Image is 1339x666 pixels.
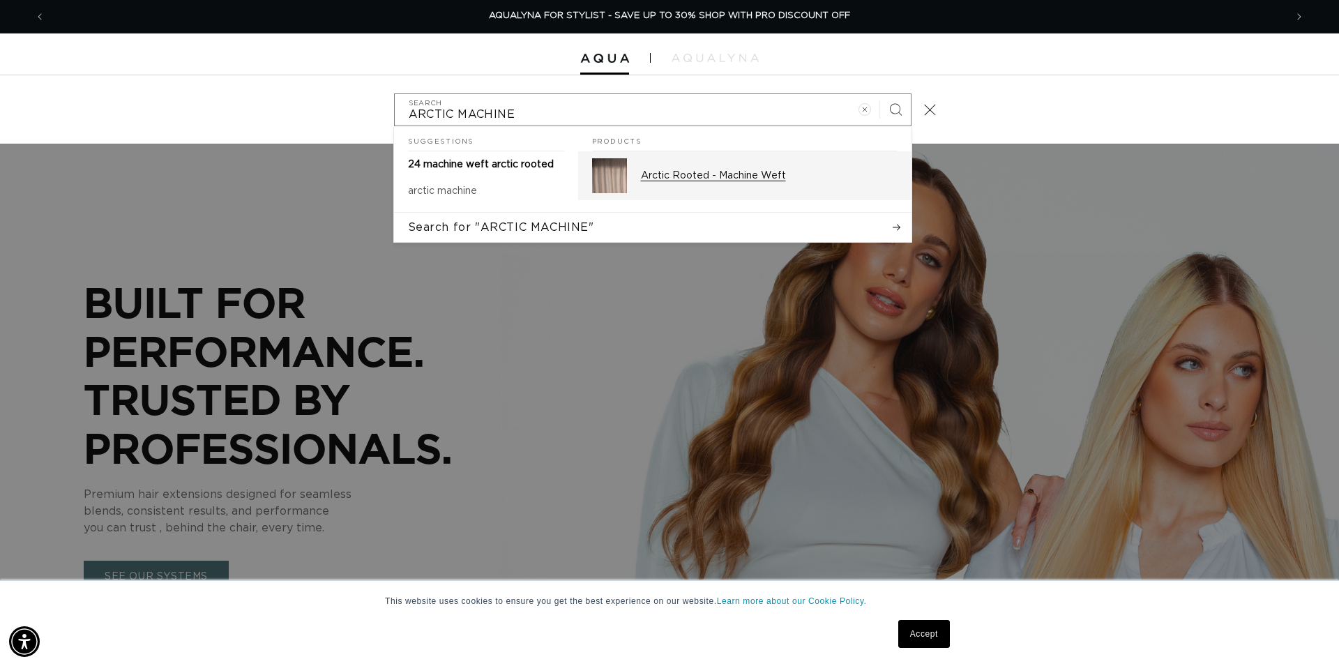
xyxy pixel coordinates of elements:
[592,158,627,193] img: Arctic Rooted - Machine Weft
[717,596,867,606] a: Learn more about our Cookie Policy.
[394,178,578,204] a: arctic machine
[408,185,477,197] p: arctic machine
[24,3,55,30] button: Previous announcement
[672,54,759,62] img: aqualyna.com
[408,160,554,169] span: 24 machine weft arctic rooted
[580,54,629,63] img: Aqua Hair Extensions
[880,94,911,125] button: Search
[408,158,554,171] p: 24 machine weft arctic rooted
[408,186,477,196] mark: arctic machine
[385,595,954,607] p: This website uses cookies to ensure you get the best experience on our website.
[898,620,950,648] a: Accept
[592,127,898,152] h2: Products
[395,94,911,126] input: Search
[915,94,946,125] button: Close
[408,220,594,235] span: Search for "ARCTIC MACHINE"
[9,626,40,657] div: Accessibility Menu
[641,169,898,182] p: Arctic Rooted - Machine Weft
[849,94,880,125] button: Clear search term
[578,151,911,200] a: Arctic Rooted - Machine Weft
[1284,3,1315,30] button: Next announcement
[394,151,578,178] a: 24 machine weft arctic rooted
[408,127,564,152] h2: Suggestions
[489,11,850,20] span: AQUALYNA FOR STYLIST - SAVE UP TO 30% SHOP WITH PRO DISCOUNT OFF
